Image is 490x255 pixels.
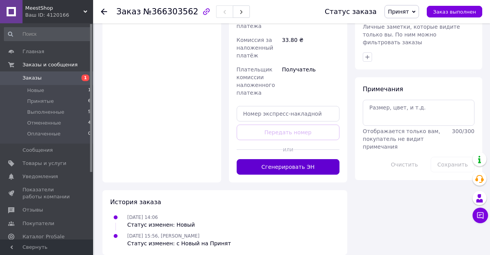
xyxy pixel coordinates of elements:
[23,206,43,213] span: Отзывы
[23,186,72,200] span: Показатели работы компании
[23,173,58,180] span: Уведомления
[280,62,341,100] div: Получатель
[81,75,89,81] span: 1
[127,221,195,229] div: Статус изменен: Новый
[88,109,91,116] span: 5
[27,109,64,116] span: Выполненные
[23,233,64,240] span: Каталог ProSale
[427,6,482,17] button: Заказ выполнен
[127,215,158,220] span: [DATE] 14:06
[110,198,161,206] span: История заказа
[23,160,66,167] span: Товары и услуги
[88,130,91,137] span: 0
[452,128,474,134] span: 300 / 300
[27,98,54,105] span: Принятые
[325,8,377,16] div: Статус заказа
[127,239,231,247] div: Статус изменен: с Новый на Принят
[237,66,275,96] span: Плательщик комиссии наложенного платежа
[101,8,107,16] div: Вернуться назад
[88,98,91,105] span: 6
[88,120,91,127] span: 4
[127,233,199,239] span: [DATE] 15:56, [PERSON_NAME]
[25,5,83,12] span: MeestShop
[363,85,403,93] span: Примечания
[27,130,61,137] span: Оплаченные
[27,87,44,94] span: Новые
[25,12,93,19] div: Ваш ID: 4120166
[23,147,53,154] span: Сообщения
[27,120,61,127] span: Отмененные
[143,7,198,16] span: №366303562
[237,7,275,29] span: Сумма наложенного платежа
[23,75,42,82] span: Заказы
[473,208,488,223] button: Чат с покупателем
[433,9,476,15] span: Заказ выполнен
[23,61,78,68] span: Заказы и сообщения
[388,9,409,15] span: Принят
[283,146,293,153] span: или
[237,106,340,121] input: Номер экспресс-накладной
[280,33,341,62] div: 33.80 ₴
[4,27,92,41] input: Поиск
[237,37,274,59] span: Комиссия за наложенный платёж
[363,128,440,150] span: Отображается только вам, покупатель не видит примечания
[116,7,141,16] span: Заказ
[363,24,460,45] span: Личные заметки, которые видите только вы. По ним можно фильтровать заказы
[88,87,91,94] span: 1
[23,220,54,227] span: Покупатели
[23,48,44,55] span: Главная
[237,159,340,175] button: Сгенерировать ЭН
